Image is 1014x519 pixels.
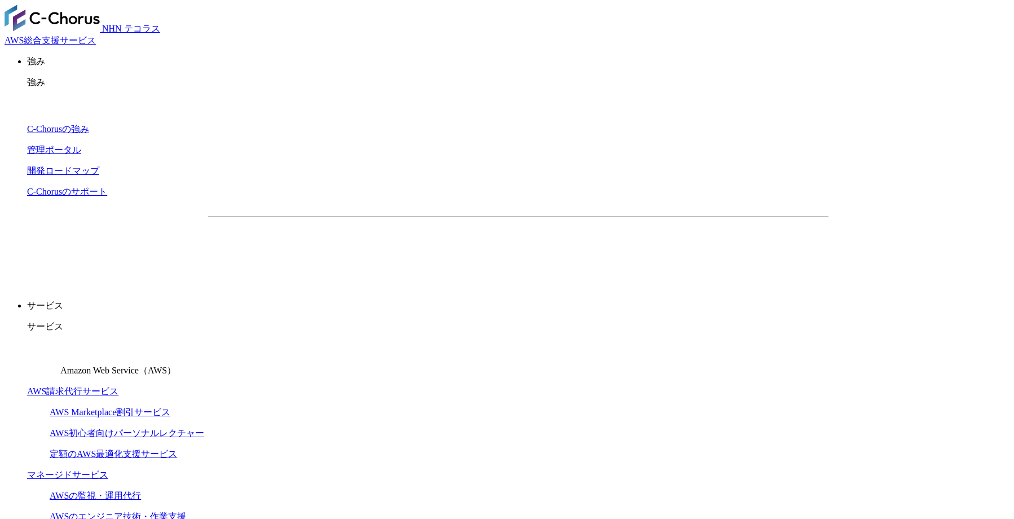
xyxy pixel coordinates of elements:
a: まずは相談する [524,235,706,263]
a: 管理ポータル [27,145,81,155]
p: 強み [27,77,1009,89]
a: 開発ロードマップ [27,166,99,175]
a: AWS総合支援サービス C-Chorus NHN テコラスAWS総合支援サービス [5,24,160,45]
a: 定額のAWS最適化支援サービス [50,449,177,459]
img: Amazon Web Service（AWS） [27,342,59,373]
a: AWSの監視・運用代行 [50,491,141,500]
a: マネージドサービス [27,470,108,480]
a: 資料を請求する [331,235,513,263]
a: C-Chorusのサポート [27,187,107,196]
a: AWS請求代行サービス [27,386,118,396]
img: AWS総合支援サービス C-Chorus [5,5,100,32]
a: AWS Marketplace割引サービス [50,407,170,417]
p: 強み [27,56,1009,68]
a: AWS初心者向けパーソナルレクチャー [50,428,204,438]
a: C-Chorusの強み [27,124,89,134]
p: サービス [27,321,1009,333]
p: サービス [27,300,1009,312]
span: Amazon Web Service（AWS） [60,366,176,375]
